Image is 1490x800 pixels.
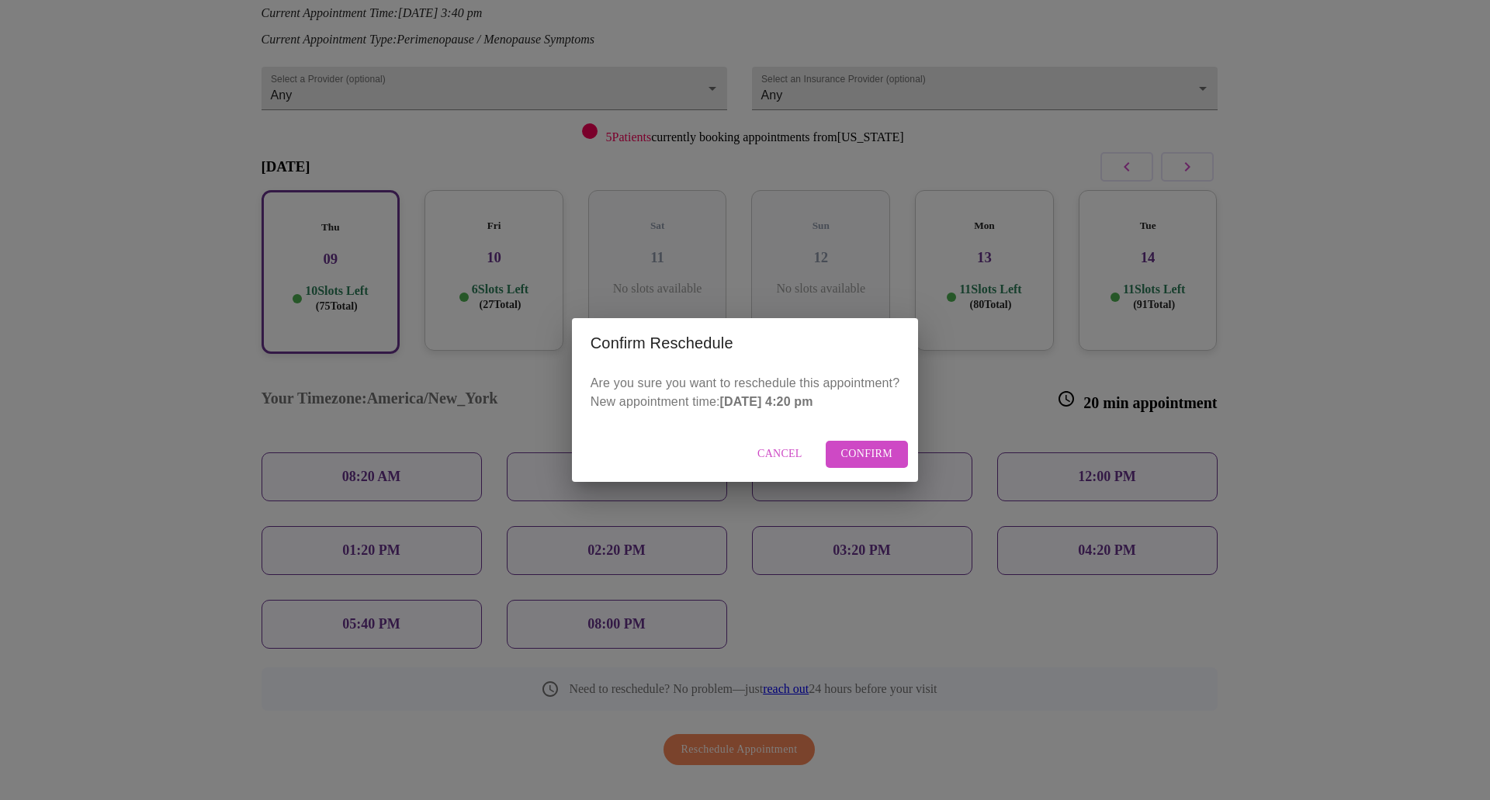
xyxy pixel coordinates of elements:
[826,441,909,468] button: Confirm
[742,441,818,468] button: Cancel
[720,395,813,408] strong: [DATE] 4:20 pm
[591,331,899,355] h2: Confirm Reschedule
[591,374,899,411] p: Are you sure you want to reschedule this appointment? New appointment time:
[757,445,802,464] span: Cancel
[841,445,893,464] span: Confirm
